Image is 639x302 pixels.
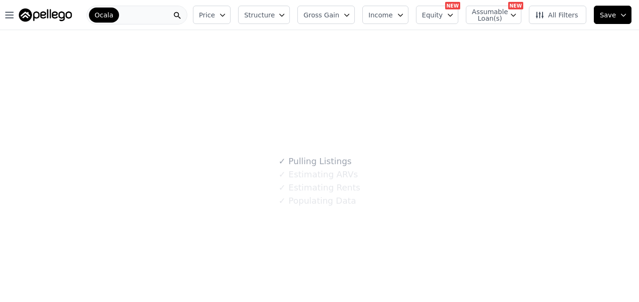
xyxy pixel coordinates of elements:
[594,6,631,24] button: Save
[279,170,286,179] span: ✓
[508,2,523,9] div: NEW
[279,196,286,206] span: ✓
[238,6,290,24] button: Structure
[466,6,521,24] button: Assumable Loan(s)
[244,10,274,20] span: Structure
[535,10,578,20] span: All Filters
[368,10,393,20] span: Income
[279,155,351,168] div: Pulling Listings
[600,10,616,20] span: Save
[279,168,358,181] div: Estimating ARVs
[422,10,443,20] span: Equity
[362,6,408,24] button: Income
[304,10,339,20] span: Gross Gain
[199,10,215,20] span: Price
[95,10,113,20] span: Ocala
[279,181,360,194] div: Estimating Rents
[193,6,231,24] button: Price
[279,194,356,207] div: Populating Data
[472,8,502,22] span: Assumable Loan(s)
[445,2,460,9] div: NEW
[297,6,355,24] button: Gross Gain
[529,6,586,24] button: All Filters
[279,183,286,192] span: ✓
[279,157,286,166] span: ✓
[416,6,458,24] button: Equity
[19,8,72,22] img: Pellego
